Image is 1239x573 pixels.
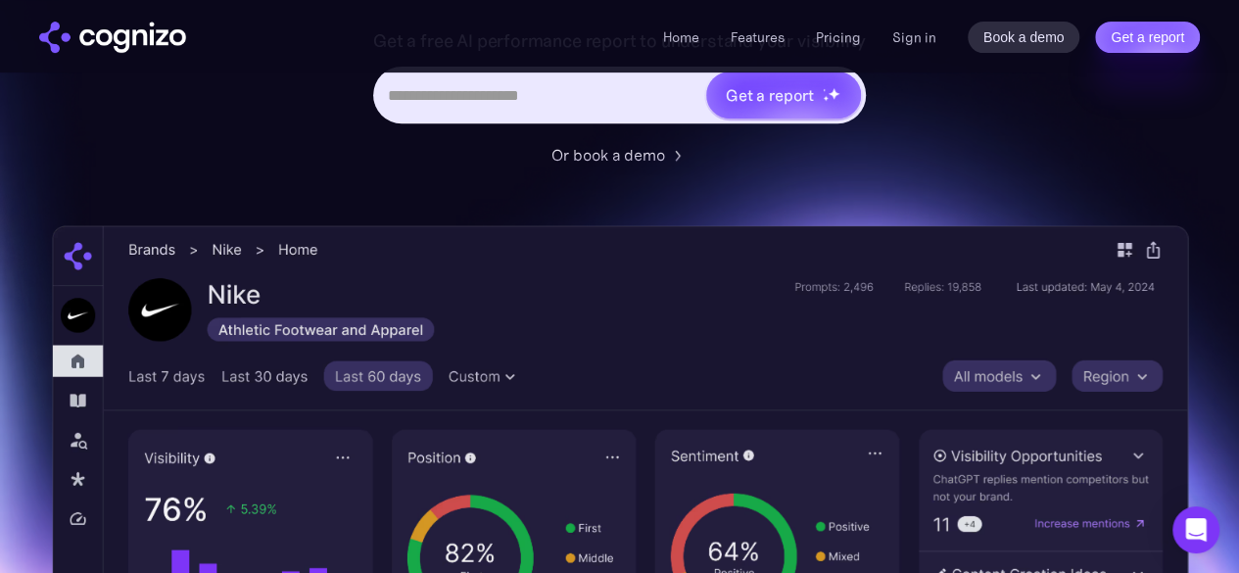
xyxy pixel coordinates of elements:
[39,22,186,53] img: cognizo logo
[373,25,866,133] form: Hero URL Input Form
[816,28,861,46] a: Pricing
[1172,506,1219,553] div: Open Intercom Messenger
[1095,22,1200,53] a: Get a report
[39,22,186,53] a: home
[551,143,689,167] a: Or book a demo
[663,28,699,46] a: Home
[823,88,826,91] img: star
[551,143,665,167] div: Or book a demo
[726,83,814,107] div: Get a report
[823,95,830,102] img: star
[968,22,1080,53] a: Book a demo
[828,87,840,100] img: star
[731,28,785,46] a: Features
[704,70,863,120] a: Get a reportstarstarstar
[892,25,936,49] a: Sign in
